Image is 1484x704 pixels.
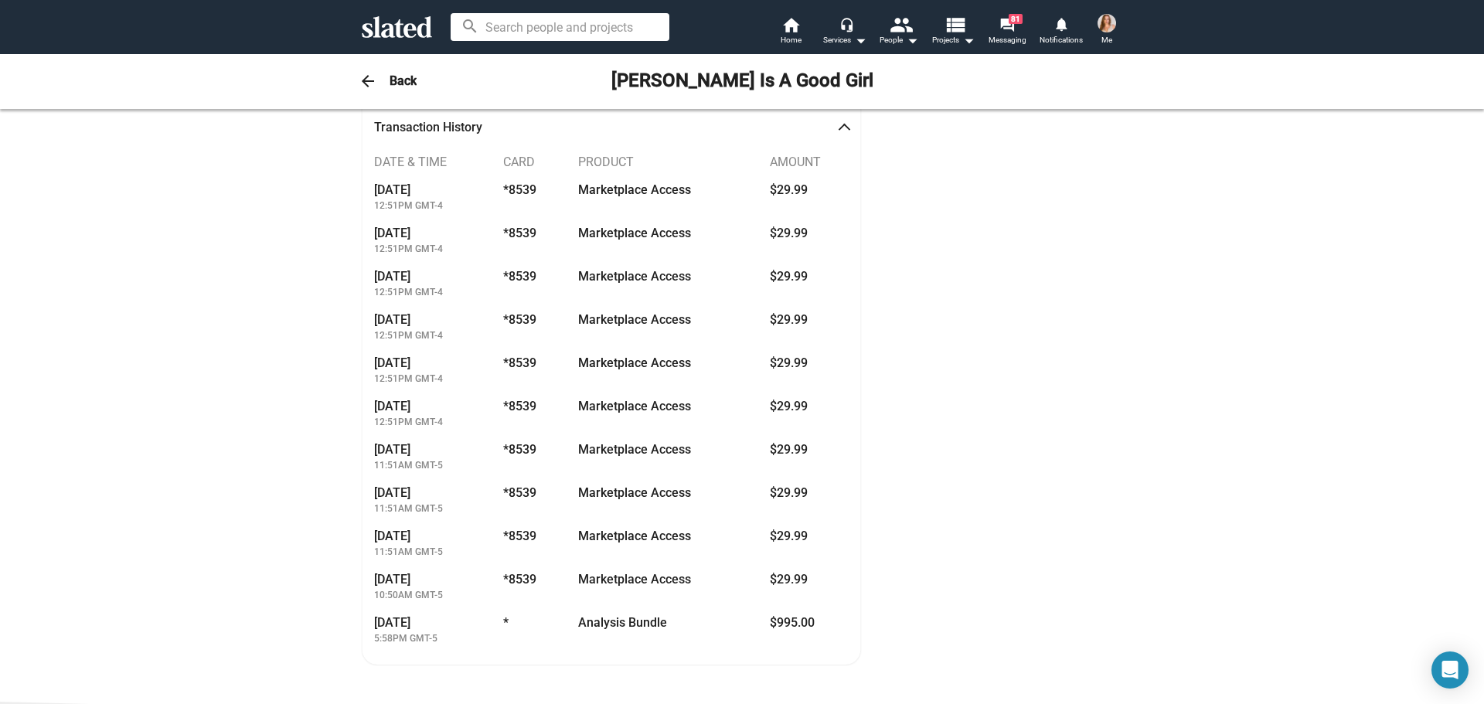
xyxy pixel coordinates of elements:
td: $29.99 [761,393,849,436]
td: [DATE] [374,349,494,393]
small: 12:51PM GMT-4 [374,198,485,213]
small: 12:51PM GMT-4 [374,328,485,343]
td: *8539 [494,522,570,566]
mat-icon: headset_mic [839,17,853,31]
td: Analysis Bundle [569,609,761,652]
button: Services [818,15,872,49]
h2: [PERSON_NAME] Is A Good Girl [611,69,873,94]
td: [DATE] [374,609,494,652]
span: Home [781,31,802,49]
small: 12:51PM GMT-4 [374,371,485,386]
input: Search people and projects [451,13,669,41]
div: Open Intercom Messenger [1431,651,1469,689]
mat-icon: notifications [1053,16,1068,31]
td: Marketplace Access [569,349,761,393]
td: [DATE] [374,263,494,306]
small: 5:58PM GMT-5 [374,631,485,646]
td: *8539 [494,263,570,306]
td: [DATE] [374,522,494,566]
div: Services [823,31,866,49]
span: Messaging [989,31,1026,49]
small: 11:51AM GMT-5 [374,544,485,559]
td: Marketplace Access [569,566,761,609]
td: $29.99 [761,219,849,263]
small: 11:51AM GMT-5 [374,501,485,516]
span: Notifications [1040,31,1083,49]
td: Marketplace Access [569,306,761,349]
mat-panel-title: Transaction History [374,119,513,135]
td: [DATE] [374,566,494,609]
td: [DATE] [374,436,494,479]
td: *8539 [494,479,570,522]
td: [DATE] [374,479,494,522]
td: *8539 [494,306,570,349]
a: Notifications [1034,15,1088,49]
td: $29.99 [761,566,849,609]
th: Date & Time [374,148,494,176]
td: $995.00 [761,609,849,652]
td: *8539 [494,219,570,263]
div: People [880,31,918,49]
td: *8539 [494,393,570,436]
td: $29.99 [761,306,849,349]
mat-icon: people [890,13,912,36]
mat-icon: arrow_drop_down [851,31,870,49]
td: $29.99 [761,349,849,393]
mat-icon: arrow_drop_down [903,31,921,49]
small: 12:51PM GMT-4 [374,284,485,300]
img: Esther Paige [1098,14,1116,32]
th: Amount [761,148,849,176]
mat-icon: home [781,15,800,34]
td: Marketplace Access [569,219,761,263]
td: *8539 [494,176,570,219]
td: $29.99 [761,263,849,306]
td: Marketplace Access [569,176,761,219]
div: Transaction History [362,148,861,665]
td: $29.99 [761,522,849,566]
small: 10:50AM GMT-5 [374,587,485,603]
span: 81 [1009,14,1023,24]
mat-icon: forum [999,17,1014,32]
td: [DATE] [374,306,494,349]
span: Me [1101,31,1112,49]
a: 81Messaging [980,15,1034,49]
td: [DATE] [374,393,494,436]
td: Marketplace Access [569,393,761,436]
span: Projects [932,31,975,49]
td: Marketplace Access [569,263,761,306]
th: Product [569,148,761,176]
h3: Back [390,73,417,89]
td: $29.99 [761,436,849,479]
button: Projects [926,15,980,49]
td: [DATE] [374,176,494,219]
mat-icon: arrow_back [359,72,377,90]
mat-icon: arrow_drop_down [959,31,978,49]
mat-icon: view_list [944,13,966,36]
td: *8539 [494,349,570,393]
td: Marketplace Access [569,436,761,479]
td: $29.99 [761,176,849,219]
small: 12:51PM GMT-4 [374,414,485,430]
td: Marketplace Access [569,522,761,566]
a: Home [764,15,818,49]
td: Marketplace Access [569,479,761,522]
mat-expansion-panel-header: Transaction History [362,107,861,148]
th: Card [494,148,570,176]
small: 12:51PM GMT-4 [374,241,485,257]
button: Esther PaigeMe [1088,11,1125,51]
td: $29.99 [761,479,849,522]
small: 11:51AM GMT-5 [374,457,485,473]
td: *8539 [494,436,570,479]
td: *8539 [494,566,570,609]
button: People [872,15,926,49]
td: [DATE] [374,219,494,263]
